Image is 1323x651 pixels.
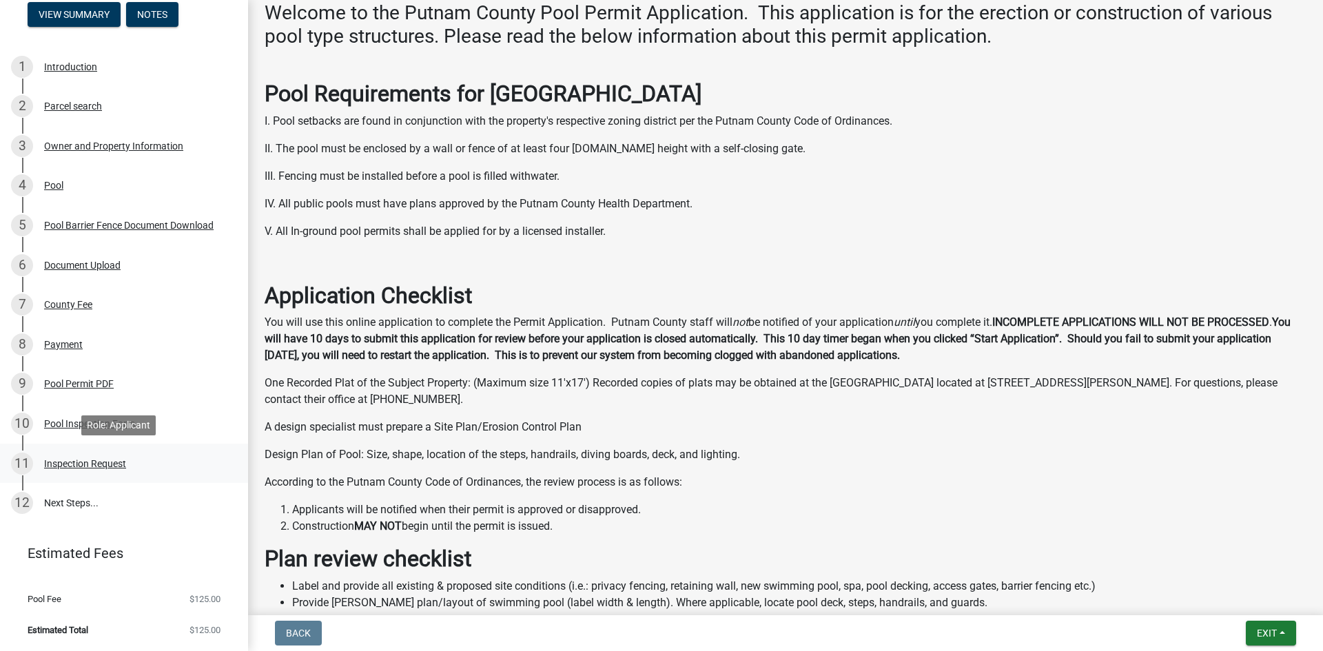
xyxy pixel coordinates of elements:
div: 11 [11,453,33,475]
p: One Recorded Plat of the Subject Property: (Maximum size 11'x17') Recorded copies of plats may be... [265,375,1306,408]
i: until [894,316,915,329]
span: Pool Fee [28,595,61,603]
div: Role: Applicant [81,415,156,435]
div: 7 [11,293,33,316]
div: 12 [11,492,33,514]
div: 4 [11,174,33,196]
div: Inspection Request [44,459,126,468]
p: According to the Putnam County Code of Ordinances, the review process is as follows: [265,474,1306,490]
span: $125.00 [189,626,220,634]
h3: Welcome to the Putnam County Pool Permit Application. This application is for the erection or con... [265,1,1306,48]
div: County Fee [44,300,92,309]
div: 2 [11,95,33,117]
span: Exit [1257,628,1277,639]
strong: Pool Requirements for [GEOGRAPHIC_DATA] [265,81,701,107]
p: IV. All public pools must have plans approved by the Putnam County Health Department. [265,196,1306,212]
div: Owner and Property Information [44,141,183,151]
div: 1 [11,56,33,78]
p: III. Fencing must be installed before a pool is filled withwater. [265,168,1306,185]
strong: Plan review checklist [265,546,471,572]
a: Estimated Fees [11,539,226,567]
p: I. Pool setbacks are found in conjunction with the property's respective zoning district per the ... [265,113,1306,130]
wm-modal-confirm: Summary [28,10,121,21]
div: Introduction [44,62,97,72]
p: II. The pool must be enclosed by a wall or fence of at least four [DOMAIN_NAME] height with a sel... [265,141,1306,157]
div: 8 [11,333,33,355]
wm-modal-confirm: Notes [126,10,178,21]
div: Pool Barrier Fence Document Download [44,220,214,230]
li: Applicants will be notified when their permit is approved or disapproved. [292,502,1306,518]
p: You will use this online application to complete the Permit Application. Putnam County staff will... [265,314,1306,364]
strong: You will have 10 days to submit this application for review before your application is closed aut... [265,316,1291,362]
div: 9 [11,373,33,395]
strong: Application Checklist [265,282,472,309]
div: 3 [11,135,33,157]
strong: INCOMPLETE APPLICATIONS WILL NOT BE PROCESSED [992,316,1269,329]
li: Construction begin until the permit is issued. [292,518,1306,535]
strong: MAY NOT [354,519,402,533]
div: Payment [44,340,83,349]
button: Back [275,621,322,645]
li: Provide [PERSON_NAME] plan/layout of swimming pool (label width & length). Where applicable, loca... [292,595,1306,611]
i: not [732,316,748,329]
button: View Summary [28,2,121,27]
div: 10 [11,413,33,435]
p: A design specialist must prepare a Site Plan/Erosion Control Plan [265,419,1306,435]
div: 5 [11,214,33,236]
div: Pool [44,180,63,190]
div: 6 [11,254,33,276]
button: Exit [1246,621,1296,645]
div: Parcel search [44,101,102,111]
p: V. All In-ground pool permits shall be applied for by a licensed installer. [265,223,1306,240]
p: Design Plan of Pool: Size, shape, location of the steps, handrails, diving boards, deck, and ligh... [265,446,1306,463]
button: Notes [126,2,178,27]
span: Back [286,628,311,639]
div: Pool Permit PDF [44,379,114,389]
div: Document Upload [44,260,121,270]
span: Estimated Total [28,626,88,634]
li: Label and provide all existing & proposed site conditions (i.e.: privacy fencing, retaining wall,... [292,578,1306,595]
span: $125.00 [189,595,220,603]
div: Pool Inspection Form [44,419,135,428]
